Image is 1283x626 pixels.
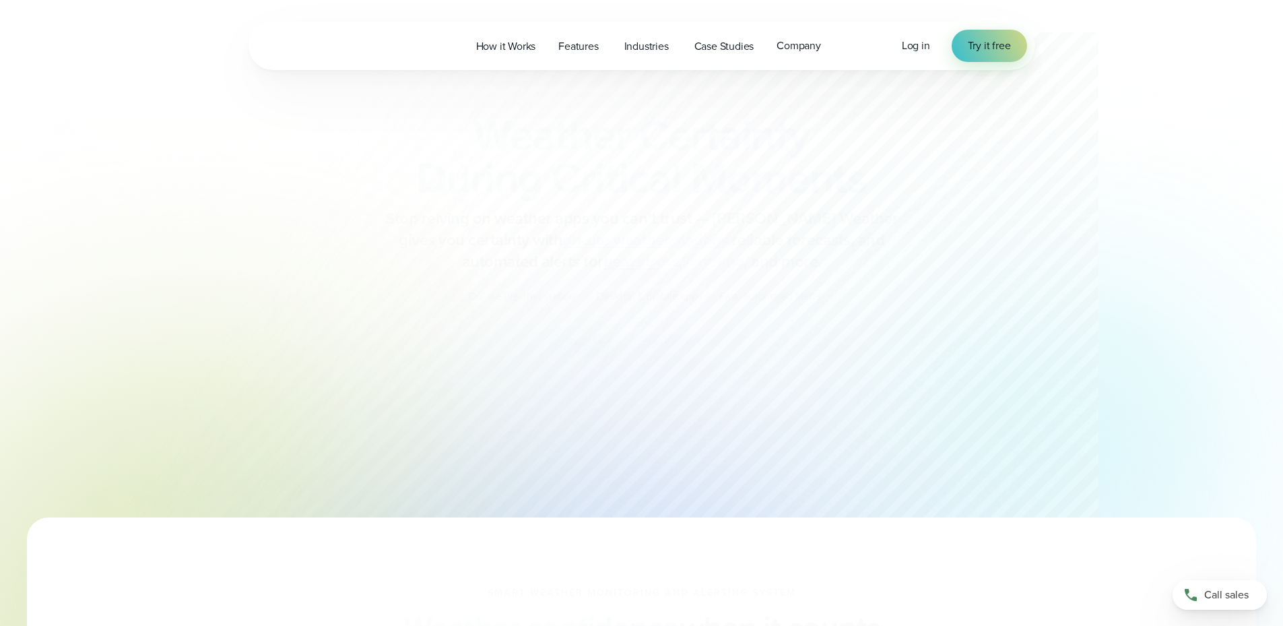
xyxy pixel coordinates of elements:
[902,38,930,54] a: Log in
[624,38,669,55] span: Industries
[1173,580,1267,610] a: Call sales
[465,32,548,60] a: How it Works
[683,32,766,60] a: Case Studies
[952,30,1027,62] a: Try it free
[1204,587,1249,603] span: Call sales
[694,38,754,55] span: Case Studies
[902,38,930,53] span: Log in
[476,38,536,55] span: How it Works
[777,38,821,54] span: Company
[558,38,598,55] span: Features
[968,38,1011,54] span: Try it free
